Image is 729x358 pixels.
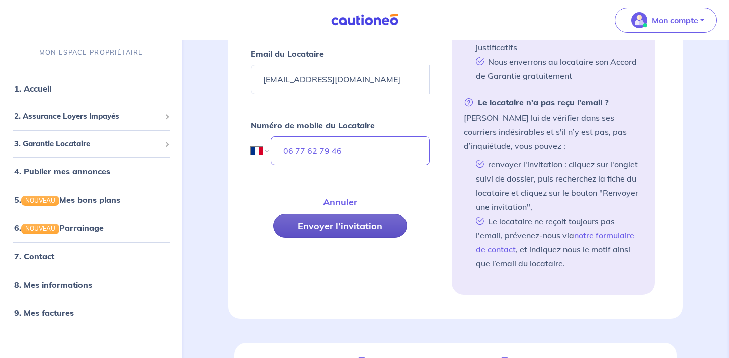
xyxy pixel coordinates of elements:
div: 6.NOUVEAUParrainage [4,218,178,238]
li: renvoyer l'invitation : cliquez sur l'onglet suivi de dossier, puis recherchez la fiche du locata... [472,157,642,214]
div: 9. Mes factures [4,303,178,323]
input: Ex : john.doe@gmail.com [251,65,429,94]
span: 3. Garantie Locataire [14,138,160,150]
a: 4. Publier mes annonces [14,166,110,176]
button: illu_account_valid_menu.svgMon compte [615,8,717,33]
a: 7. Contact [14,251,54,261]
a: 5.NOUVEAUMes bons plans [14,195,120,205]
div: 2. Assurance Loyers Impayés [4,107,178,126]
div: 7. Contact [4,246,178,266]
div: 3. Garantie Locataire [4,134,178,154]
input: 06 45 54 34 33 [271,136,429,165]
li: [PERSON_NAME] lui de vérifier dans ses courriers indésirables et s'il n’y est pas, pas d’inquiétu... [464,95,642,271]
div: 5.NOUVEAUMes bons plans [4,190,178,210]
a: 6.NOUVEAUParrainage [14,223,104,233]
strong: Le locataire n’a pas reçu l’email ? [464,95,609,109]
a: 9. Mes factures [14,308,74,318]
a: notre formulaire de contact [476,230,634,254]
a: 1. Accueil [14,83,51,94]
a: 8. Mes informations [14,280,92,290]
li: Nous enverrons au locataire son Accord de Garantie gratuitement [472,54,642,83]
p: Mon compte [652,14,698,26]
img: illu_account_valid_menu.svg [631,12,647,28]
button: Envoyer l’invitation [273,214,407,238]
div: 1. Accueil [4,78,178,99]
div: 8. Mes informations [4,275,178,295]
img: Cautioneo [327,14,402,26]
p: MON ESPACE PROPRIÉTAIRE [39,48,143,57]
strong: Numéro de mobile du Locataire [251,120,375,130]
strong: Email du Locataire [251,49,324,59]
span: 2. Assurance Loyers Impayés [14,111,160,122]
li: Le locataire ne reçoit toujours pas l'email, prévenez-nous via , et indiquez nous le motif ainsi ... [472,214,642,271]
button: Annuler [298,190,382,214]
div: 4. Publier mes annonces [4,161,178,182]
